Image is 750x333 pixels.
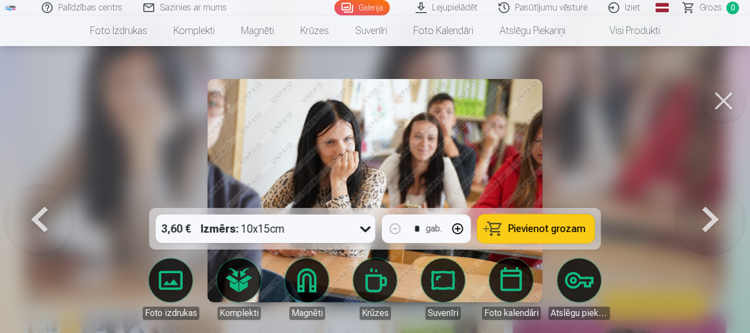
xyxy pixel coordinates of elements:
span: Pievienot grozam [508,224,586,234]
div: Suvenīri [426,307,461,320]
span: 0 [726,2,739,14]
span: Grozs [699,1,722,14]
a: Magnēti [276,258,338,320]
div: Komplekti [217,307,261,320]
a: Komplekti [208,258,270,320]
a: Foto izdrukas [77,15,160,46]
a: Komplekti [160,15,228,46]
div: 10x15cm [201,215,285,243]
div: Magnēti [289,307,325,320]
div: Foto kalendāri [482,307,541,320]
div: gab. [426,222,443,235]
img: /fa1 [4,4,16,11]
div: Krūzes [360,307,391,320]
a: Foto izdrukas [140,258,202,320]
a: Magnēti [228,15,287,46]
a: Krūzes [344,258,406,320]
a: Foto kalendāri [400,15,486,46]
a: Foto kalendāri [480,258,542,320]
div: Atslēgu piekariņi [548,307,610,320]
button: Pievienot grozam [478,215,595,243]
strong: Izmērs : [201,221,239,236]
div: Foto izdrukas [143,307,199,320]
a: Suvenīri [412,258,474,320]
a: Atslēgu piekariņi [548,258,610,320]
a: Atslēgu piekariņi [486,15,579,46]
a: Krūzes [287,15,342,46]
div: 3,60 € [156,215,197,243]
a: Suvenīri [342,15,400,46]
a: Visi produkti [579,15,673,46]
